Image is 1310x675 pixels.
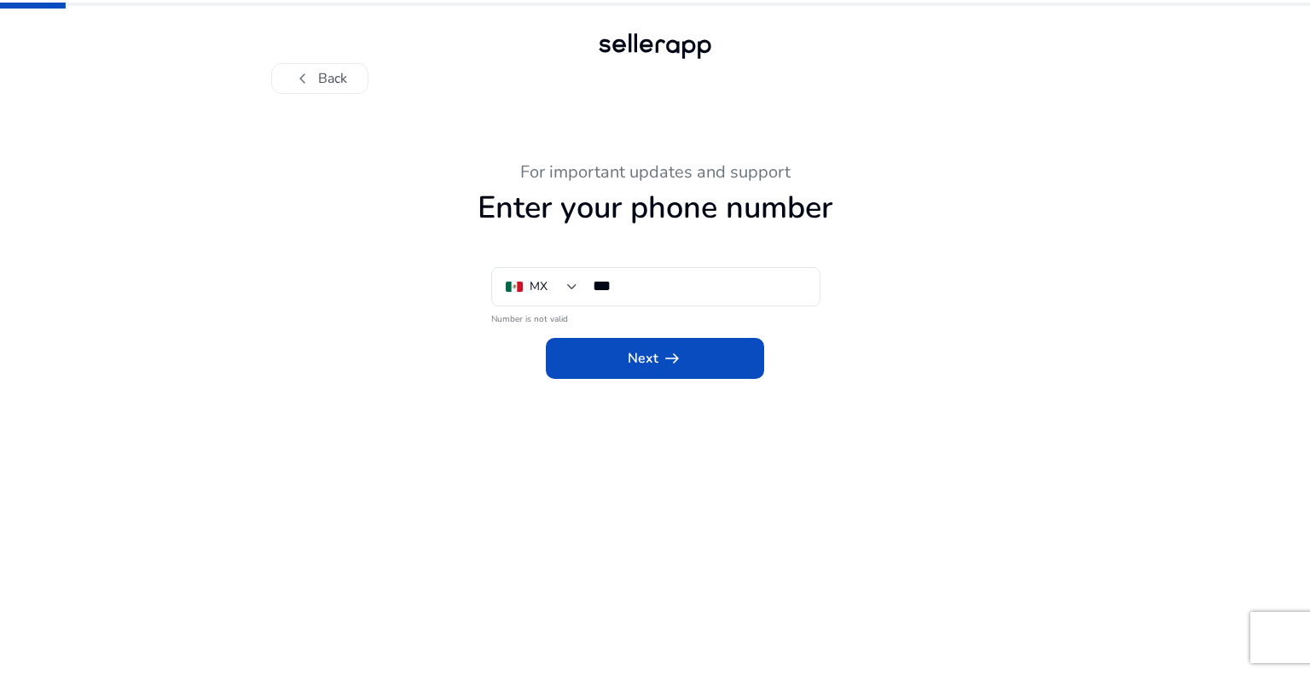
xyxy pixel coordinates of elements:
[530,277,548,296] div: MX
[662,348,682,369] span: arrow_right_alt
[186,162,1124,183] h3: For important updates and support
[546,338,764,379] button: Nextarrow_right_alt
[628,348,682,369] span: Next
[293,68,313,89] span: chevron_left
[271,63,368,94] button: chevron_leftBack
[186,189,1124,226] h1: Enter your phone number
[491,308,819,326] mat-error: Number is not valid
